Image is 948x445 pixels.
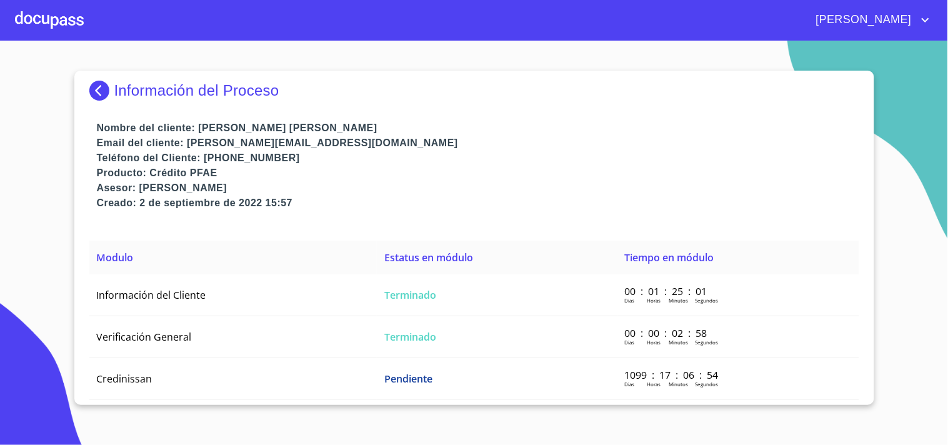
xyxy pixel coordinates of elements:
p: Segundos [696,381,719,387]
p: Creado: 2 de septiembre de 2022 15:57 [97,196,859,211]
p: Minutos [669,339,689,346]
img: Docupass spot blue [89,81,114,101]
p: 00 : 00 : 02 : 58 [625,326,709,340]
span: Información del Cliente [97,288,206,302]
span: Pendiente [384,372,432,386]
p: Dias [625,381,635,387]
span: [PERSON_NAME] [807,10,918,30]
span: Verificación General [97,330,192,344]
p: Segundos [696,339,719,346]
p: Minutos [669,297,689,304]
p: Horas [647,339,661,346]
p: Asesor: [PERSON_NAME] [97,181,859,196]
p: Email del cliente: [PERSON_NAME][EMAIL_ADDRESS][DOMAIN_NAME] [97,136,859,151]
p: 00 : 01 : 25 : 01 [625,284,709,298]
span: Modulo [97,251,134,264]
p: Información del Proceso [114,82,279,99]
p: Dias [625,339,635,346]
button: account of current user [807,10,933,30]
p: Dias [625,297,635,304]
p: Producto: Crédito PFAE [97,166,859,181]
p: Minutos [669,381,689,387]
span: Estatus en módulo [384,251,473,264]
p: Horas [647,297,661,304]
p: Segundos [696,297,719,304]
p: Nombre del cliente: [PERSON_NAME] [PERSON_NAME] [97,121,859,136]
span: Tiempo en módulo [625,251,714,264]
p: 1099 : 17 : 06 : 54 [625,368,709,382]
span: Terminado [384,288,436,302]
span: Credinissan [97,372,152,386]
span: Terminado [384,330,436,344]
p: Horas [647,381,661,387]
div: Información del Proceso [89,81,859,101]
p: Teléfono del Cliente: [PHONE_NUMBER] [97,151,859,166]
